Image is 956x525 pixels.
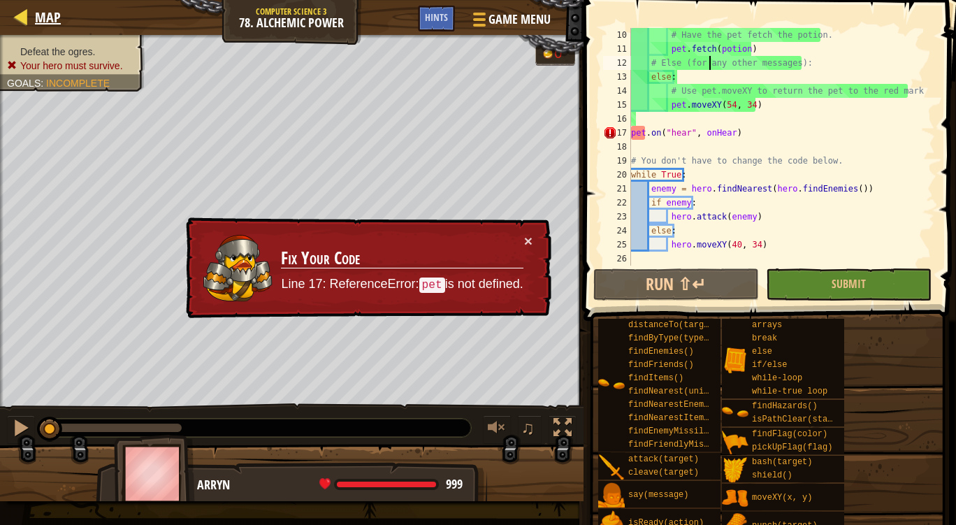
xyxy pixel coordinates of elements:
[603,210,631,224] div: 23
[603,70,631,84] div: 13
[722,401,748,428] img: portrait.png
[524,233,533,248] button: ×
[628,347,694,357] span: findEnemies()
[603,126,631,140] div: 17
[628,333,744,343] span: findByType(type, units)
[281,249,523,268] h3: Fix Your Code
[603,182,631,196] div: 21
[603,154,631,168] div: 19
[41,78,46,89] span: :
[603,168,631,182] div: 20
[628,426,724,436] span: findEnemyMissiles()
[488,10,551,29] span: Game Menu
[628,440,739,450] span: findFriendlyMissiles()
[535,43,575,66] div: Team 'humans' has 0 gold.
[628,387,719,396] span: findNearest(units)
[598,454,625,481] img: portrait.png
[752,387,827,396] span: while-true loop
[603,140,631,154] div: 18
[722,485,748,512] img: portrait.png
[197,476,473,494] div: Arryn
[28,8,61,27] a: Map
[46,78,110,89] span: Incomplete
[628,400,719,410] span: findNearestEnemy()
[203,234,273,302] img: duck_senick.png
[722,347,748,373] img: portrait.png
[832,276,866,292] span: Submit
[603,252,631,266] div: 26
[603,224,631,238] div: 24
[593,268,759,301] button: Run ⇧↵
[419,278,445,293] code: pet
[752,443,832,452] span: pickUpFlag(flag)
[628,373,683,383] span: findItems()
[319,478,463,491] div: health: 999 / 999
[554,47,568,60] div: 0
[483,415,511,444] button: Adjust volume
[628,490,688,500] span: say(message)
[752,360,787,370] span: if/else
[766,268,932,301] button: Submit
[628,360,694,370] span: findFriends()
[446,475,463,493] span: 999
[7,45,134,59] li: Defeat the ogres.
[20,60,123,71] span: Your hero must survive.
[462,6,559,38] button: Game Menu
[603,112,631,126] div: 16
[7,78,41,89] span: Goals
[20,46,95,57] span: Defeat the ogres.
[752,429,827,439] span: findFlag(color)
[35,8,61,27] span: Map
[722,457,748,484] img: portrait.png
[752,493,812,503] span: moveXY(x, y)
[628,413,714,423] span: findNearestItem()
[722,429,748,456] img: portrait.png
[281,275,523,294] p: Line 17: ReferenceError: is not defined.
[752,320,782,330] span: arrays
[603,56,631,70] div: 12
[752,347,772,357] span: else
[598,482,625,509] img: portrait.png
[7,59,134,73] li: Your hero must survive.
[549,415,577,444] button: Toggle fullscreen
[752,333,777,343] span: break
[603,28,631,42] div: 10
[114,435,195,512] img: thang_avatar_frame.png
[603,196,631,210] div: 22
[521,417,535,438] span: ♫
[752,415,868,424] span: isPathClear(start, end)
[598,373,625,400] img: portrait.png
[752,401,818,411] span: findHazards()
[628,320,719,330] span: distanceTo(target)
[518,415,542,444] button: ♫
[603,42,631,56] div: 11
[603,238,631,252] div: 25
[752,470,792,480] span: shield()
[7,415,35,444] button: Ctrl + P: Pause
[603,98,631,112] div: 15
[628,468,699,477] span: cleave(target)
[752,373,802,383] span: while-loop
[425,10,448,24] span: Hints
[752,457,812,467] span: bash(target)
[628,454,699,464] span: attack(target)
[603,84,631,98] div: 14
